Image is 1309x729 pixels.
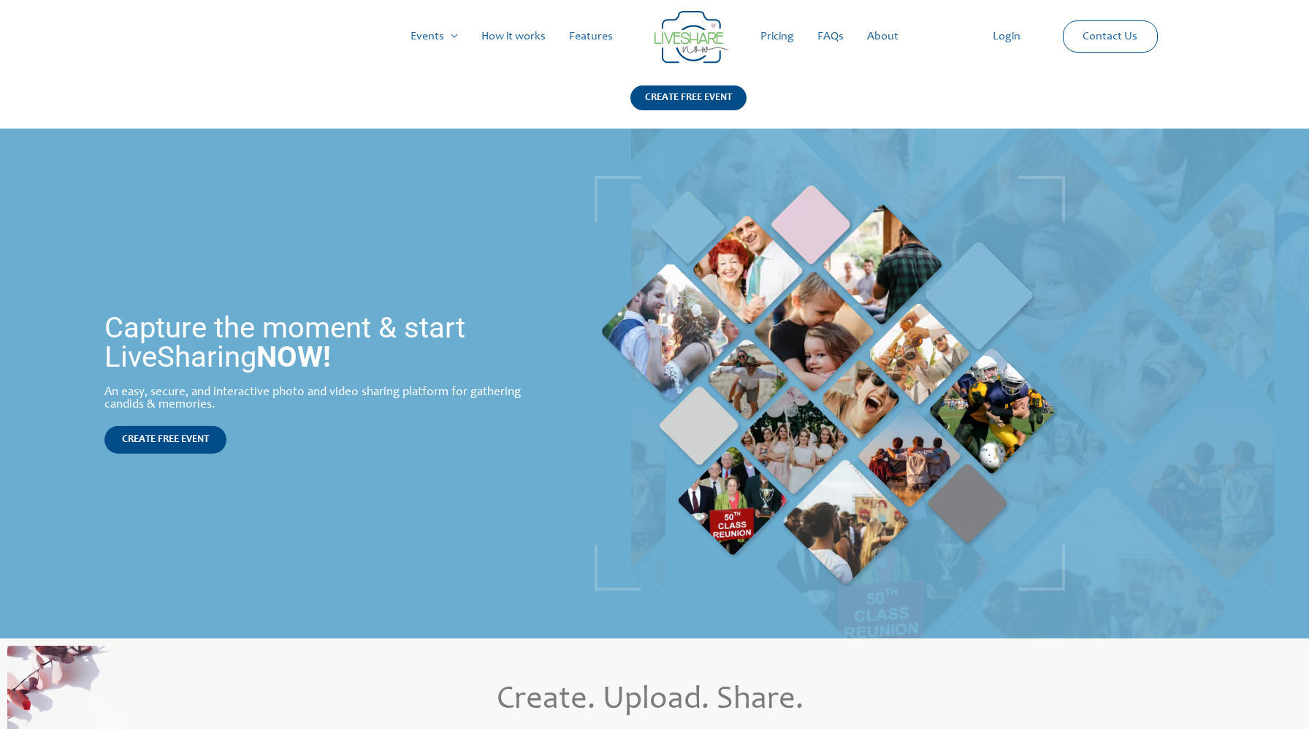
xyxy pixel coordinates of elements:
[806,13,855,60] a: FAQs
[104,426,226,454] a: CREATE FREE EVENT
[1071,21,1149,52] a: Contact Us
[399,13,470,60] a: Events
[256,340,331,374] strong: NOW!
[497,684,804,717] span: Create. Upload. Share.
[122,435,209,445] span: CREATE FREE EVENT
[749,13,806,60] a: Pricing
[981,13,1032,60] a: Login
[26,13,1283,60] nav: Site Navigation
[630,85,747,110] div: CREATE FREE EVENT
[630,85,747,129] a: CREATE FREE EVENT
[855,13,910,60] a: About
[104,386,522,411] div: An easy, secure, and interactive photo and video sharing platform for gathering candids & memories.
[654,11,728,64] img: LiveShare logo - Capture & Share Event Memories
[470,13,557,60] a: How it works
[557,13,625,60] a: Features
[104,313,522,372] h1: Capture the moment & start LiveSharing
[595,176,1065,591] img: Live Photobooth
